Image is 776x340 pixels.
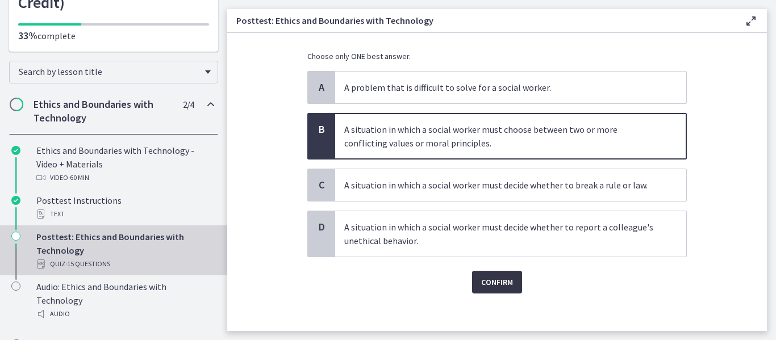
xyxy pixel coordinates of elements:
[36,230,214,271] div: Posttest: Ethics and Boundaries with Technology
[315,123,328,136] span: B
[11,146,20,155] i: Completed
[315,81,328,94] span: A
[36,207,214,221] div: Text
[36,257,214,271] div: Quiz
[472,271,522,293] button: Confirm
[36,307,214,321] div: Audio
[18,29,209,43] p: complete
[68,171,89,184] span: · 60 min
[19,66,199,77] span: Search by lesson title
[9,61,218,83] div: Search by lesson title
[11,196,20,205] i: Completed
[481,275,513,289] span: Confirm
[18,29,37,42] span: 33%
[36,194,214,221] div: Posttest Instructions
[36,144,214,184] div: Ethics and Boundaries with Technology - Video + Materials
[315,178,328,192] span: C
[344,178,654,192] p: A situation in which a social worker must decide whether to break a rule or law.
[307,51,687,62] p: Choose only ONE best answer.
[34,98,172,125] h2: Ethics and Boundaries with Technology
[344,220,654,247] p: A situation in which a social worker must decide whether to report a colleague's unethical behavior.
[344,81,654,94] p: A problem that is difficult to solve for a social worker.
[65,257,110,271] span: · 15 Questions
[344,123,654,150] p: A situation in which a social worker must choose between two or more conflicting values or moral ...
[36,171,214,184] div: Video
[315,220,328,234] span: D
[36,280,214,321] div: Audio: Ethics and Boundaries with Technology
[236,14,726,27] h3: Posttest: Ethics and Boundaries with Technology
[183,98,194,111] span: 2 / 4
